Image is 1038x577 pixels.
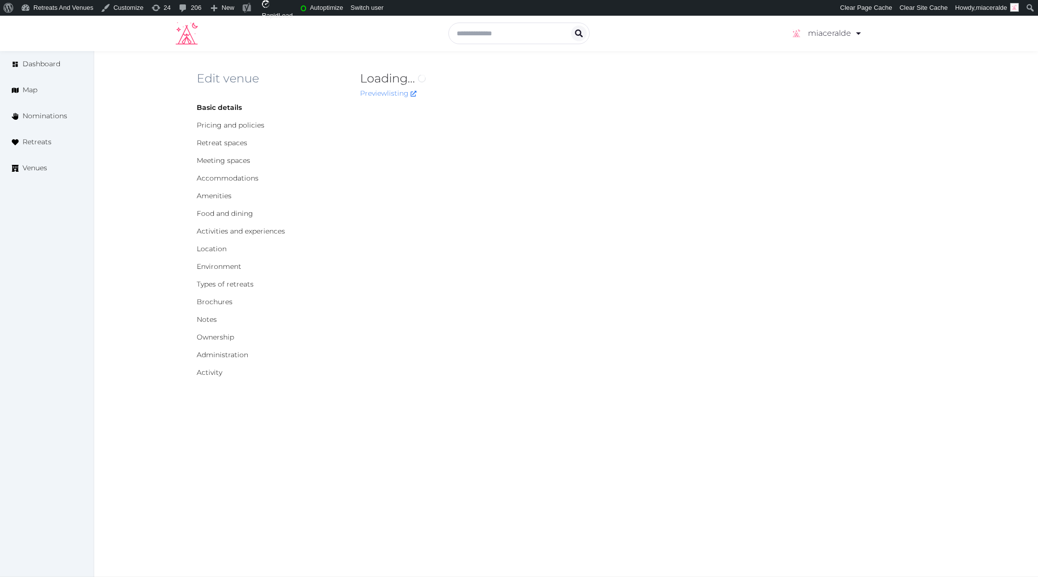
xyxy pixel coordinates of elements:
h2: Edit venue [197,71,344,86]
span: miaceralde [976,4,1007,11]
span: Dashboard [23,59,60,69]
a: Brochures [197,297,233,306]
a: Accommodations [197,174,259,183]
a: Basic details [197,103,242,112]
h2: Loading... [360,71,788,86]
a: Amenities [197,191,232,200]
a: Meeting spaces [197,156,250,165]
span: Venues [23,163,47,173]
a: Types of retreats [197,280,254,288]
span: Clear Page Cache [840,4,892,11]
a: Notes [197,315,217,324]
a: Activities and experiences [197,227,285,236]
span: Map [23,85,37,95]
a: Activity [197,368,222,377]
a: Environment [197,262,241,271]
a: Preview listing [360,89,416,98]
span: Clear Site Cache [900,4,948,11]
a: miaceralde [790,20,862,47]
span: Nominations [23,111,67,121]
a: Location [197,244,227,253]
a: Pricing and policies [197,121,264,130]
span: Retreats [23,137,52,147]
a: Ownership [197,333,234,341]
a: Administration [197,350,248,359]
a: Food and dining [197,209,253,218]
a: Retreat spaces [197,138,247,147]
